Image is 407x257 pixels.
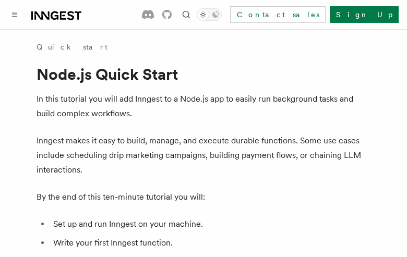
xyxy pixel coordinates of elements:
[197,8,222,21] button: Toggle dark mode
[37,65,370,83] h1: Node.js Quick Start
[50,217,370,231] li: Set up and run Inngest on your machine.
[37,92,370,121] p: In this tutorial you will add Inngest to a Node.js app to easily run background tasks and build c...
[180,8,193,21] button: Find something...
[37,190,370,204] p: By the end of this ten-minute tutorial you will:
[330,6,399,23] a: Sign Up
[37,42,107,52] a: Quick start
[230,6,326,23] a: Contact sales
[37,133,370,177] p: Inngest makes it easy to build, manage, and execute durable functions. Some use cases include sch...
[50,236,370,250] li: Write your first Inngest function.
[8,8,21,21] button: Toggle navigation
